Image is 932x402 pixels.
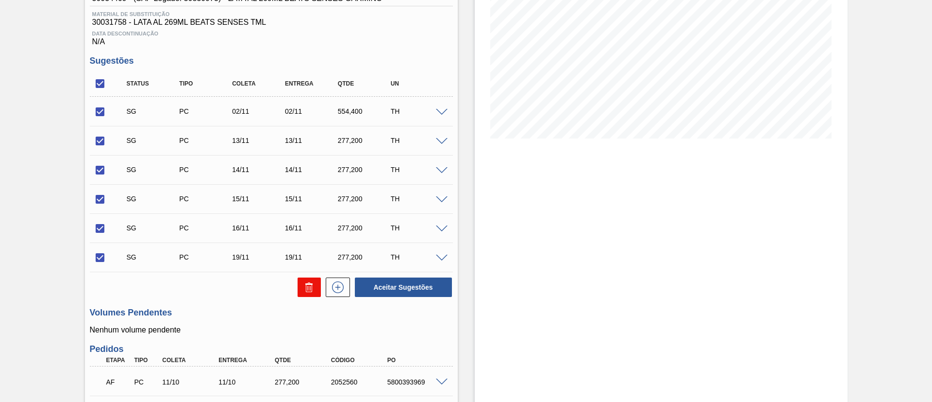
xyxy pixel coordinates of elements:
div: 11/10/2025 [216,378,279,386]
p: Nenhum volume pendente [90,326,453,334]
div: 13/11/2025 [283,137,341,144]
div: 277,200 [335,195,394,203]
div: Aguardando Faturamento [104,371,133,393]
div: Entrega [283,80,341,87]
div: TH [388,195,447,203]
div: 02/11/2025 [230,107,288,115]
div: 14/11/2025 [230,166,288,174]
div: Pedido de Compra [132,378,161,386]
div: Pedido de Compra [177,253,235,261]
div: 19/11/2025 [230,253,288,261]
div: Aceitar Sugestões [350,277,453,298]
div: Qtde [272,357,335,364]
span: Data Descontinuação [92,31,450,36]
div: TH [388,107,447,115]
div: 14/11/2025 [283,166,341,174]
div: Status [124,80,183,87]
div: Etapa [104,357,133,364]
div: 277,200 [335,224,394,232]
div: TH [388,224,447,232]
div: 2052560 [329,378,392,386]
div: Sugestão Criada [124,137,183,144]
div: TH [388,166,447,174]
div: Nova sugestão [321,278,350,297]
span: 30031758 - LATA AL 269ML BEATS SENSES TML [92,18,450,27]
div: 15/11/2025 [283,195,341,203]
div: Coleta [160,357,223,364]
div: TH [388,137,447,144]
div: Pedido de Compra [177,224,235,232]
div: 15/11/2025 [230,195,288,203]
div: Pedido de Compra [177,137,235,144]
button: Aceitar Sugestões [355,278,452,297]
div: Coleta [230,80,288,87]
div: 16/11/2025 [230,224,288,232]
div: 277,200 [272,378,335,386]
div: Entrega [216,357,279,364]
div: Sugestão Criada [124,253,183,261]
div: 277,200 [335,137,394,144]
div: PO [385,357,448,364]
p: AF [106,378,131,386]
div: Pedido de Compra [177,107,235,115]
div: N/A [90,27,453,46]
div: 277,200 [335,166,394,174]
h3: Volumes Pendentes [90,308,453,318]
div: Excluir Sugestões [293,278,321,297]
div: Sugestão Criada [124,107,183,115]
h3: Pedidos [90,344,453,354]
div: 11/10/2025 [160,378,223,386]
div: 554,400 [335,107,394,115]
div: Sugestão Criada [124,195,183,203]
div: Qtde [335,80,394,87]
div: UN [388,80,447,87]
div: 16/11/2025 [283,224,341,232]
div: Código [329,357,392,364]
div: 5800393969 [385,378,448,386]
h3: Sugestões [90,56,453,66]
div: Tipo [177,80,235,87]
div: 19/11/2025 [283,253,341,261]
div: 13/11/2025 [230,137,288,144]
div: Sugestão Criada [124,166,183,174]
span: Material de Substituição [92,11,450,17]
div: 277,200 [335,253,394,261]
div: Sugestão Criada [124,224,183,232]
div: Pedido de Compra [177,166,235,174]
div: TH [388,253,447,261]
div: Pedido de Compra [177,195,235,203]
div: Tipo [132,357,161,364]
div: 02/11/2025 [283,107,341,115]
